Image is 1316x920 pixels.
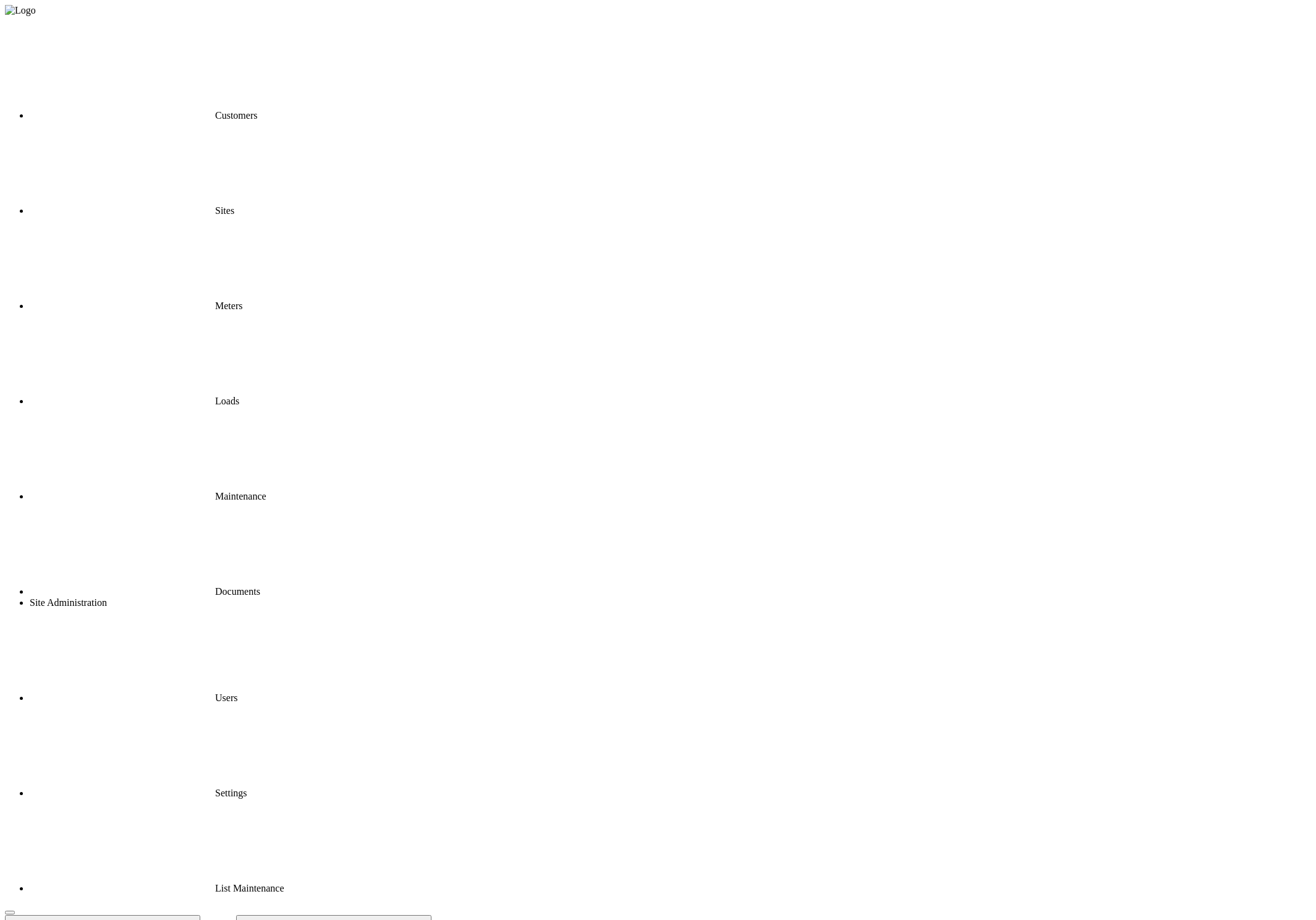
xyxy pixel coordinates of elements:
[30,586,260,597] a: Documents
[30,110,257,121] a: Customers
[30,205,234,216] a: Sites
[30,883,284,893] a: List Maintenance
[30,396,239,406] a: Loads
[30,692,237,703] a: Users
[30,788,247,798] a: Settings
[5,5,36,16] img: Logo
[30,300,242,311] a: Meters
[30,491,266,501] a: Maintenance
[30,597,1311,608] li: Site Administration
